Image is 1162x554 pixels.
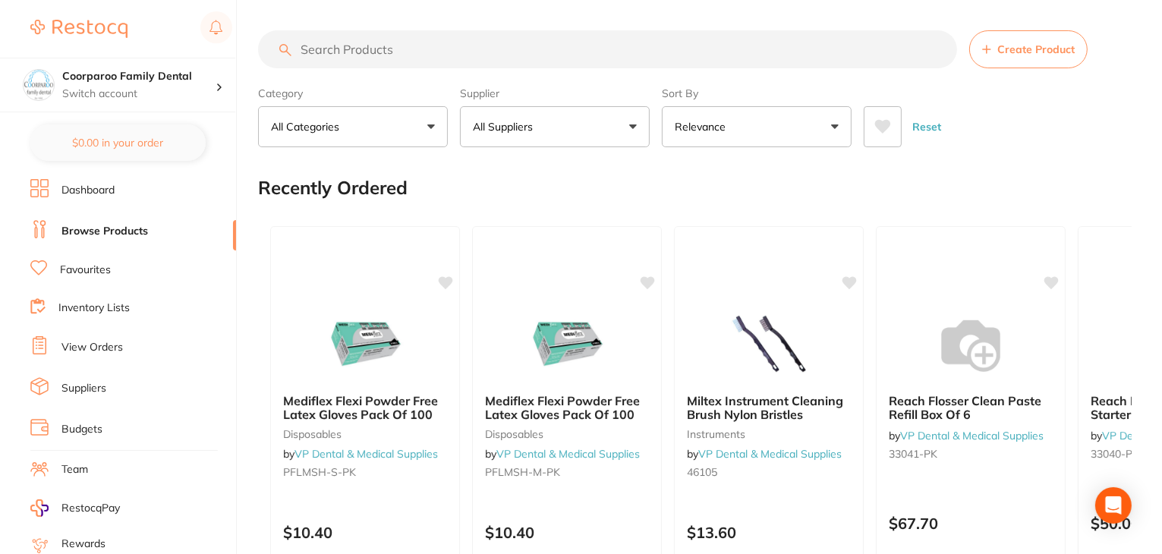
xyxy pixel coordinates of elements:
[485,394,649,422] b: Mediflex Flexi Powder Free Latex Gloves Pack Of 100
[969,30,1088,68] button: Create Product
[283,466,447,478] small: PFLMSH-S-PK
[30,499,49,517] img: RestocqPay
[662,87,852,100] label: Sort By
[687,466,851,478] small: 46105
[687,524,851,541] p: $13.60
[720,306,818,382] img: Miltex Instrument Cleaning Brush Nylon Bristles
[485,428,649,440] small: disposables
[687,394,851,422] b: Miltex Instrument Cleaning Brush Nylon Bristles
[30,11,128,46] a: Restocq Logo
[258,178,408,199] h2: Recently Ordered
[30,124,206,161] button: $0.00 in your order
[30,20,128,38] img: Restocq Logo
[316,306,414,382] img: Mediflex Flexi Powder Free Latex Gloves Pack Of 100
[921,306,1020,382] img: Reach Flosser Clean Paste Refill Box Of 6
[662,106,852,147] button: Relevance
[62,69,216,84] h4: Coorparoo Family Dental
[61,183,115,198] a: Dashboard
[889,515,1053,532] p: $67.70
[294,447,438,461] a: VP Dental & Medical Supplies
[258,87,448,100] label: Category
[908,106,946,147] button: Reset
[58,301,130,316] a: Inventory Lists
[61,224,148,239] a: Browse Products
[61,422,102,437] a: Budgets
[61,462,88,477] a: Team
[889,394,1053,422] b: Reach Flosser Clean Paste Refill Box Of 6
[61,381,106,396] a: Suppliers
[460,87,650,100] label: Supplier
[283,524,447,541] p: $10.40
[687,447,842,461] span: by
[61,537,105,552] a: Rewards
[698,447,842,461] a: VP Dental & Medical Supplies
[518,306,616,382] img: Mediflex Flexi Powder Free Latex Gloves Pack Of 100
[687,428,851,440] small: instruments
[900,429,1044,442] a: VP Dental & Medical Supplies
[24,70,54,100] img: Coorparoo Family Dental
[473,119,539,134] p: All Suppliers
[61,501,120,516] span: RestocqPay
[485,524,649,541] p: $10.40
[271,119,345,134] p: All Categories
[62,87,216,102] p: Switch account
[485,447,640,461] span: by
[283,394,447,422] b: Mediflex Flexi Powder Free Latex Gloves Pack Of 100
[258,106,448,147] button: All Categories
[258,30,957,68] input: Search Products
[675,119,732,134] p: Relevance
[61,340,123,355] a: View Orders
[283,447,438,461] span: by
[496,447,640,461] a: VP Dental & Medical Supplies
[60,263,111,278] a: Favourites
[889,429,1044,442] span: by
[283,428,447,440] small: disposables
[1095,487,1132,524] div: Open Intercom Messenger
[889,448,1053,460] small: 33041-PK
[460,106,650,147] button: All Suppliers
[30,499,120,517] a: RestocqPay
[485,466,649,478] small: PFLMSH-M-PK
[997,43,1075,55] span: Create Product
